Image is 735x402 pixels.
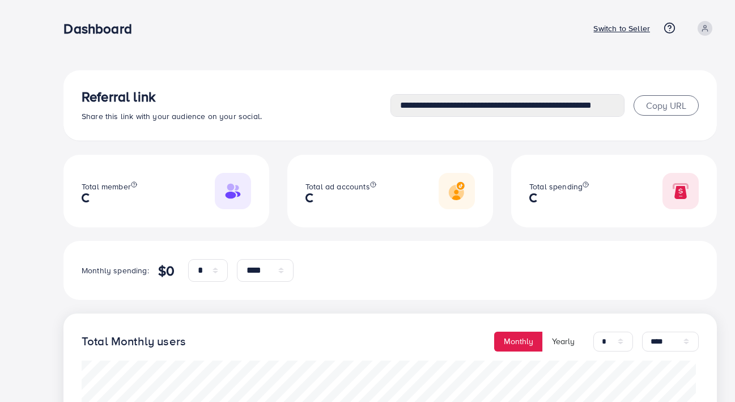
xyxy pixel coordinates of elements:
[305,181,370,192] span: Total ad accounts
[542,332,584,352] button: Yearly
[439,173,475,209] img: Responsive image
[158,263,175,279] h4: $0
[82,88,390,105] h3: Referral link
[494,332,543,352] button: Monthly
[63,20,141,37] h3: Dashboard
[529,181,583,192] span: Total spending
[82,111,262,122] span: Share this link with your audience on your social.
[646,99,686,112] span: Copy URL
[82,335,186,349] h4: Total Monthly users
[82,264,149,277] p: Monthly spending:
[82,181,131,192] span: Total member
[215,173,251,209] img: Responsive image
[593,22,650,35] p: Switch to Seller
[634,95,699,116] button: Copy URL
[662,173,699,209] img: Responsive image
